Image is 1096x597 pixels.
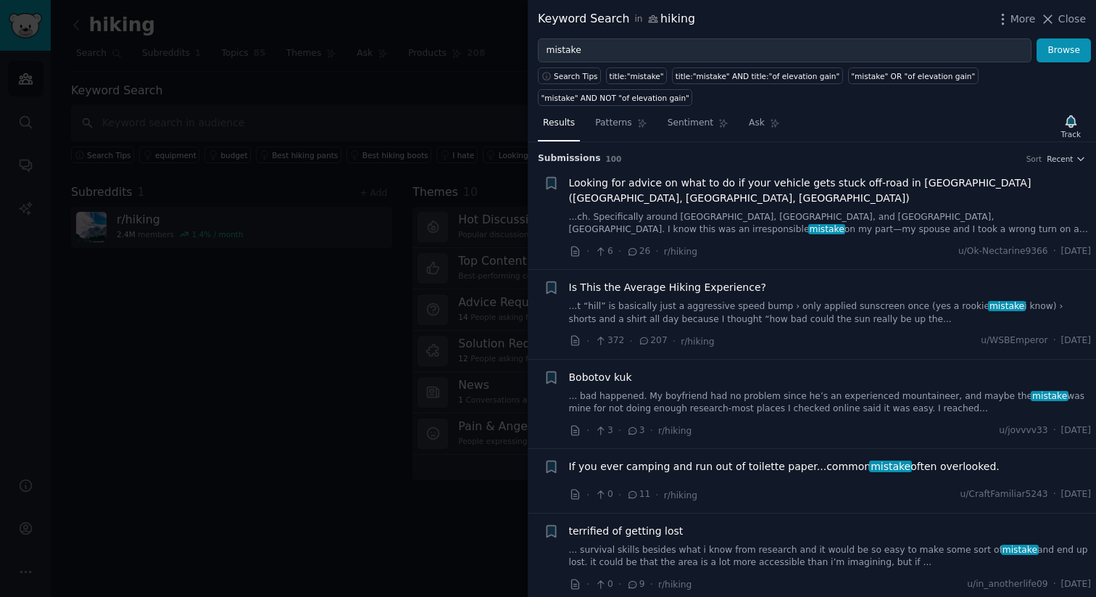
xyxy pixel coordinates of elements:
[668,117,713,130] span: Sentiment
[538,112,580,141] a: Results
[606,155,622,163] span: 100
[1026,154,1042,164] div: Sort
[658,426,692,436] span: r/hiking
[538,10,695,28] div: Keyword Search hiking
[1061,245,1091,258] span: [DATE]
[958,245,1048,258] span: u/Ok-Nectarine9366
[538,89,692,106] a: "mistake" AND NOT "of elevation gain"
[999,424,1047,437] span: u/jovvvv33
[569,300,1092,326] a: ...t “hill” is basically just a aggressive speed bump › only applied sunscreen once (yes a rookie...
[554,71,598,81] span: Search Tips
[618,577,621,592] span: ·
[626,488,650,501] span: 11
[1053,578,1056,591] span: ·
[586,334,589,349] span: ·
[626,245,650,258] span: 26
[681,337,714,347] span: r/hiking
[1047,154,1073,164] span: Recent
[594,424,613,437] span: 3
[673,334,676,349] span: ·
[569,459,1000,474] a: If you ever camping and run out of toilette paper...commonmistakeoften overlooked.
[569,211,1092,236] a: ...ch. Specifically around [GEOGRAPHIC_DATA], [GEOGRAPHIC_DATA], and [GEOGRAPHIC_DATA], [GEOGRAPH...
[663,112,734,141] a: Sentiment
[664,490,697,501] span: r/hiking
[569,280,766,295] a: Is This the Average Hiking Experience?
[672,67,843,84] a: title:"mistake" AND title:"of elevation gain"
[569,544,1092,569] a: ... survival skills besides what i know from research and it would be so easy to make some sort o...
[538,67,601,84] button: Search Tips
[655,244,658,259] span: ·
[538,38,1031,63] input: Try a keyword related to your business
[1061,334,1091,347] span: [DATE]
[995,12,1036,27] button: More
[1056,111,1086,141] button: Track
[569,176,1092,206] a: Looking for advice on what to do if your vehicle gets stuck off-road in [GEOGRAPHIC_DATA] ([GEOGR...
[808,224,846,234] span: mistake
[1031,391,1068,401] span: mistake
[626,424,644,437] span: 3
[594,488,613,501] span: 0
[586,487,589,503] span: ·
[658,580,692,590] span: r/hiking
[538,152,601,165] span: Submission s
[618,423,621,438] span: ·
[988,301,1026,311] span: mistake
[1061,578,1091,591] span: [DATE]
[595,117,631,130] span: Patterns
[869,461,912,472] span: mistake
[650,423,653,438] span: ·
[594,334,624,347] span: 372
[590,112,652,141] a: Patterns
[569,390,1092,416] a: ... bad happened. My boyfriend had no problem since he’s an experienced mountaineer, and maybe th...
[586,577,589,592] span: ·
[1001,545,1039,555] span: mistake
[1061,129,1081,139] div: Track
[749,117,765,130] span: Ask
[1058,12,1086,27] span: Close
[1053,245,1056,258] span: ·
[586,423,589,438] span: ·
[629,334,632,349] span: ·
[1040,12,1086,27] button: Close
[594,245,613,258] span: 6
[851,71,975,81] div: "mistake" OR "of elevation gain"
[569,370,632,385] a: Bobotov kuk
[541,93,689,103] div: "mistake" AND NOT "of elevation gain"
[610,71,664,81] div: title:"mistake"
[569,459,1000,474] span: If you ever camping and run out of toilette paper...common often overlooked.
[1047,154,1086,164] button: Recent
[1037,38,1091,63] button: Browse
[606,67,667,84] a: title:"mistake"
[744,112,785,141] a: Ask
[1010,12,1036,27] span: More
[655,487,658,503] span: ·
[638,334,668,347] span: 207
[618,244,621,259] span: ·
[676,71,840,81] div: title:"mistake" AND title:"of elevation gain"
[960,488,1047,501] span: u/CraftFamiliar5243
[981,334,1047,347] span: u/WSBEmperor
[848,67,979,84] a: "mistake" OR "of elevation gain"
[618,487,621,503] span: ·
[634,13,642,26] span: in
[1053,334,1056,347] span: ·
[626,578,644,591] span: 9
[650,577,653,592] span: ·
[594,578,613,591] span: 0
[664,247,697,257] span: r/hiking
[586,244,589,259] span: ·
[967,578,1047,591] span: u/in_anotherlife09
[569,524,684,539] a: terrified of getting lost
[1053,424,1056,437] span: ·
[1061,424,1091,437] span: [DATE]
[543,117,575,130] span: Results
[1053,488,1056,501] span: ·
[1061,488,1091,501] span: [DATE]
